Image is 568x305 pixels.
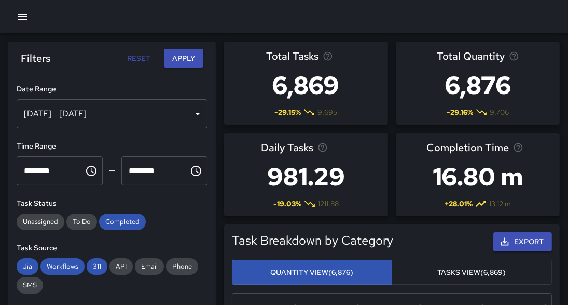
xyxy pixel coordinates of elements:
[66,214,97,230] div: To Do
[437,48,505,64] span: Total Quantity
[266,64,345,106] h3: 6,869
[166,258,198,275] div: Phone
[493,232,552,251] button: Export
[273,198,301,209] span: -19.03 %
[426,156,530,197] h3: 16.80 m
[509,51,519,61] svg: Total task quantity in the selected period, compared to the previous period.
[323,51,333,61] svg: Total number of tasks in the selected period, compared to the previous period.
[66,217,97,226] span: To Do
[166,262,198,271] span: Phone
[437,64,519,106] h3: 6,876
[232,232,393,249] h5: Task Breakdown by Category
[17,258,38,275] div: Jia
[21,50,50,67] h6: Filters
[426,139,509,156] span: Completion Time
[17,198,207,209] h6: Task Status
[17,277,43,294] div: SMS
[261,156,351,197] h3: 981.29
[99,214,146,230] div: Completed
[17,214,64,230] div: Unassigned
[261,139,313,156] span: Daily Tasks
[40,258,85,275] div: Workflows
[99,217,146,226] span: Completed
[135,262,164,271] span: Email
[87,258,107,275] div: 311
[392,260,552,285] button: Tasks View(6,869)
[266,48,318,64] span: Total Tasks
[490,107,509,117] span: 9,706
[17,262,38,271] span: Jia
[40,262,85,271] span: Workflows
[17,84,207,95] h6: Date Range
[164,49,203,68] button: Apply
[122,49,156,68] button: Reset
[274,107,301,117] span: -29.15 %
[232,260,392,285] button: Quantity View(6,876)
[17,281,43,289] span: SMS
[17,243,207,254] h6: Task Source
[17,141,207,152] h6: Time Range
[513,142,523,153] svg: Average time taken to complete tasks in the selected period, compared to the previous period.
[317,107,337,117] span: 9,695
[17,217,64,226] span: Unassigned
[81,161,102,181] button: Choose time, selected time is 12:00 AM
[109,258,133,275] div: API
[135,258,164,275] div: Email
[87,262,107,271] span: 311
[186,161,206,181] button: Choose time, selected time is 11:59 PM
[317,142,328,153] svg: Average number of tasks per day in the selected period, compared to the previous period.
[489,198,511,209] span: 13.12 m
[109,262,133,271] span: API
[445,198,473,209] span: + 28.01 %
[17,99,207,128] div: [DATE] - [DATE]
[318,198,339,209] span: 1211.88
[447,107,473,117] span: -29.16 %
